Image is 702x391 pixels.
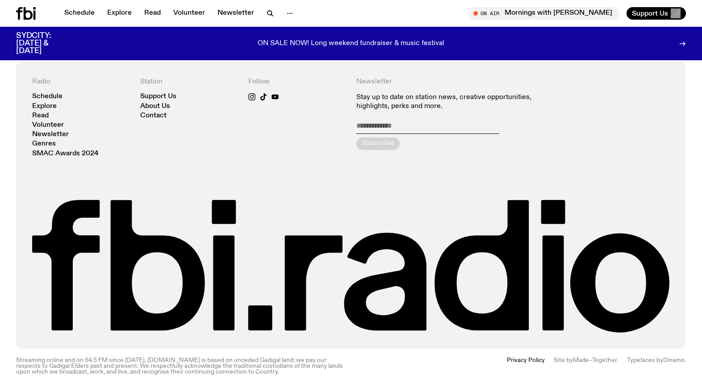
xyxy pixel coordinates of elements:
[356,78,562,86] h4: Newsletter
[507,358,545,375] a: Privacy Policy
[627,7,686,20] button: Support Us
[32,93,63,100] a: Schedule
[32,141,56,147] a: Genres
[212,7,259,20] a: Newsletter
[32,122,64,129] a: Volunteer
[356,93,562,110] p: Stay up to date on station news, creative opportunities, highlights, perks and more.
[32,78,130,86] h4: Radio
[140,112,167,119] a: Contact
[32,131,69,138] a: Newsletter
[258,40,444,48] p: ON SALE NOW! Long weekend fundraiser & music festival
[32,103,57,110] a: Explore
[32,150,99,157] a: SMAC Awards 2024
[663,357,685,363] a: Dinamo
[632,9,668,17] span: Support Us
[59,7,100,20] a: Schedule
[573,357,617,363] a: Made–Together
[248,78,346,86] h4: Follow
[140,78,238,86] h4: Station
[469,7,619,20] button: On AirMornings with [PERSON_NAME]
[16,358,346,375] p: Streaming online and on 94.5 FM since [DATE]. [DOMAIN_NAME] is based on unceded Gadigal land; we ...
[140,93,176,100] a: Support Us
[32,112,49,119] a: Read
[140,103,170,110] a: About Us
[617,357,618,363] span: .
[16,32,73,55] h3: SYDCITY: [DATE] & [DATE]
[356,137,400,150] button: Subscribe
[102,7,137,20] a: Explore
[554,357,573,363] span: Site by
[168,7,210,20] a: Volunteer
[139,7,166,20] a: Read
[627,357,663,363] span: Typefaces by
[685,357,686,363] span: .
